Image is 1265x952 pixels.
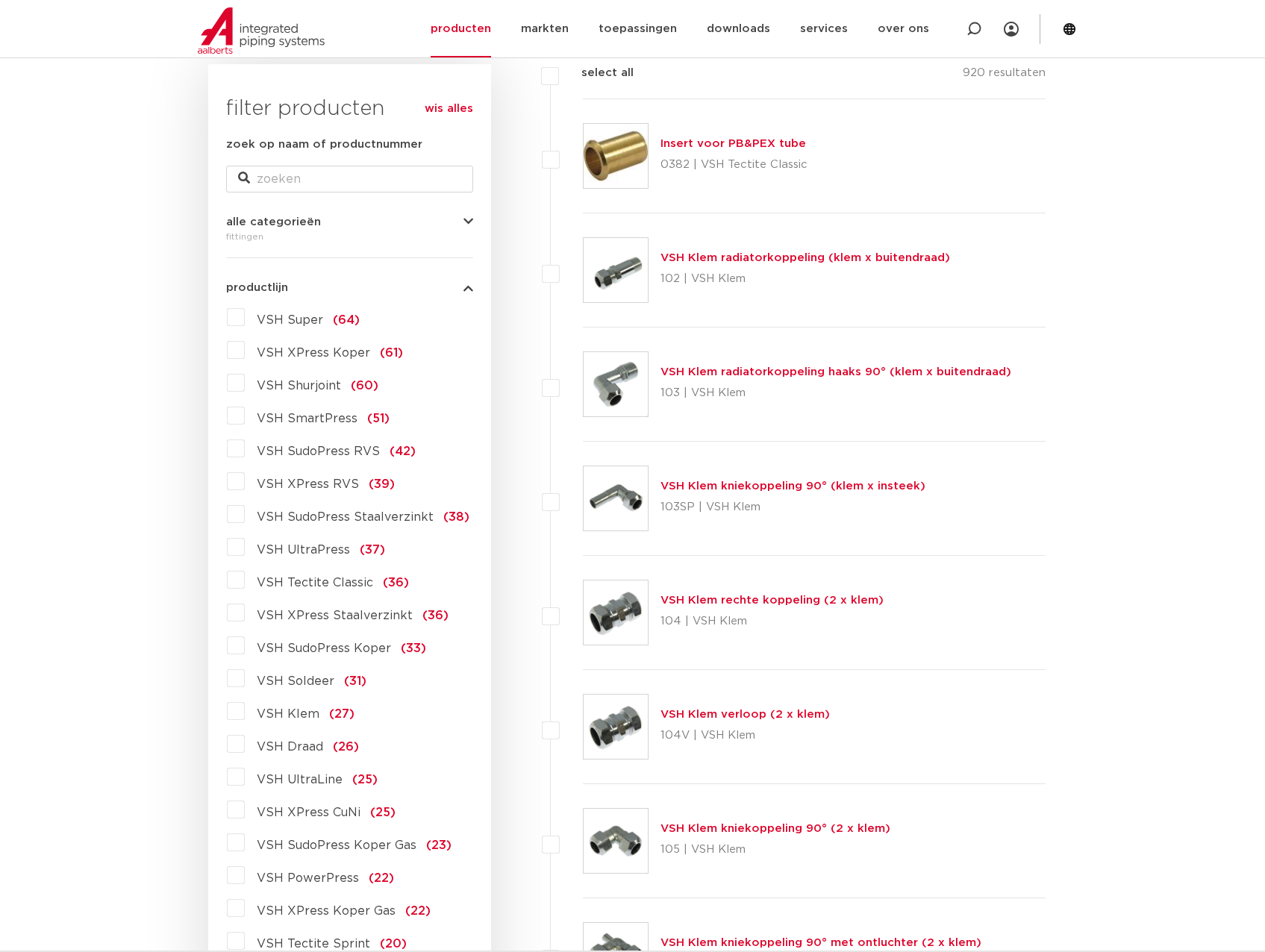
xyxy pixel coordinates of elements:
span: VSH Klem [257,708,319,720]
span: (61) [380,347,403,359]
p: 104V | VSH Klem [660,724,830,748]
span: VSH Shurjoint [257,380,341,392]
span: (42) [390,445,416,457]
span: (33) [401,642,426,654]
div: fittingen [226,228,473,245]
span: (38) [443,511,469,523]
span: VSH XPress Koper Gas [257,905,396,917]
p: 105 | VSH Klem [660,838,890,862]
a: VSH Klem verloop (2 x klem) [660,709,830,720]
span: VSH SudoPress Staalverzinkt [257,511,434,523]
span: (36) [383,577,409,589]
span: (37) [360,544,385,556]
a: VSH Klem kniekoppeling 90° met ontluchter (2 x klem) [660,937,981,948]
span: VSH UltraLine [257,774,343,786]
p: 103SP | VSH Klem [660,495,925,519]
a: VSH Klem radiatorkoppeling haaks 90° (klem x buitendraad) [660,366,1011,378]
h3: filter producten [226,94,473,124]
span: VSH Draad [257,741,323,753]
span: (51) [367,413,390,425]
span: (60) [351,380,378,392]
span: VSH PowerPress [257,872,359,884]
label: select all [559,64,634,82]
img: Thumbnail for VSH Klem radiatorkoppeling (klem x buitendraad) [584,238,648,302]
span: VSH SudoPress Koper [257,642,391,654]
img: Thumbnail for VSH Klem kniekoppeling 90° (2 x klem) [584,809,648,873]
span: (26) [333,741,359,753]
img: Thumbnail for VSH Klem verloop (2 x klem) [584,695,648,759]
img: Thumbnail for Insert voor PB&PEX tube [584,124,648,188]
span: VSH UltraPress [257,544,350,556]
span: VSH Tectite Sprint [257,938,370,950]
span: VSH SmartPress [257,413,357,425]
img: Thumbnail for VSH Klem radiatorkoppeling haaks 90° (klem x buitendraad) [584,352,648,416]
span: VSH Super [257,314,323,326]
span: (23) [426,839,452,851]
span: (27) [329,708,354,720]
span: (39) [369,478,395,490]
span: VSH XPress CuNi [257,807,360,818]
img: Thumbnail for VSH Klem rechte koppeling (2 x klem) [584,580,648,645]
a: wis alles [425,100,473,118]
a: Insert voor PB&PEX tube [660,138,806,149]
button: alle categorieën [226,216,473,228]
span: VSH XPress Staalverzinkt [257,610,413,621]
span: VSH XPress RVS [257,478,359,490]
p: 103 | VSH Klem [660,381,1011,405]
span: (20) [380,938,407,950]
a: VSH Klem kniekoppeling 90° (2 x klem) [660,823,890,834]
span: (25) [370,807,396,818]
span: VSH SudoPress Koper Gas [257,839,416,851]
span: (36) [422,610,449,621]
span: VSH Soldeer [257,675,334,687]
span: (64) [333,314,360,326]
input: zoeken [226,166,473,192]
span: (22) [369,872,394,884]
label: zoek op naam of productnummer [226,136,422,154]
span: (22) [405,905,431,917]
span: (25) [352,774,378,786]
img: Thumbnail for VSH Klem kniekoppeling 90° (klem x insteek) [584,466,648,530]
span: VSH SudoPress RVS [257,445,380,457]
p: 0382 | VSH Tectite Classic [660,153,808,177]
span: VSH Tectite Classic [257,577,373,589]
p: 102 | VSH Klem [660,267,950,291]
p: 920 resultaten [963,64,1046,87]
span: VSH XPress Koper [257,347,370,359]
span: productlijn [226,282,288,293]
span: (31) [344,675,366,687]
a: VSH Klem kniekoppeling 90° (klem x insteek) [660,480,925,492]
p: 104 | VSH Klem [660,610,884,633]
a: VSH Klem rechte koppeling (2 x klem) [660,595,884,606]
span: alle categorieën [226,216,321,228]
a: VSH Klem radiatorkoppeling (klem x buitendraad) [660,252,950,263]
button: productlijn [226,282,473,293]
